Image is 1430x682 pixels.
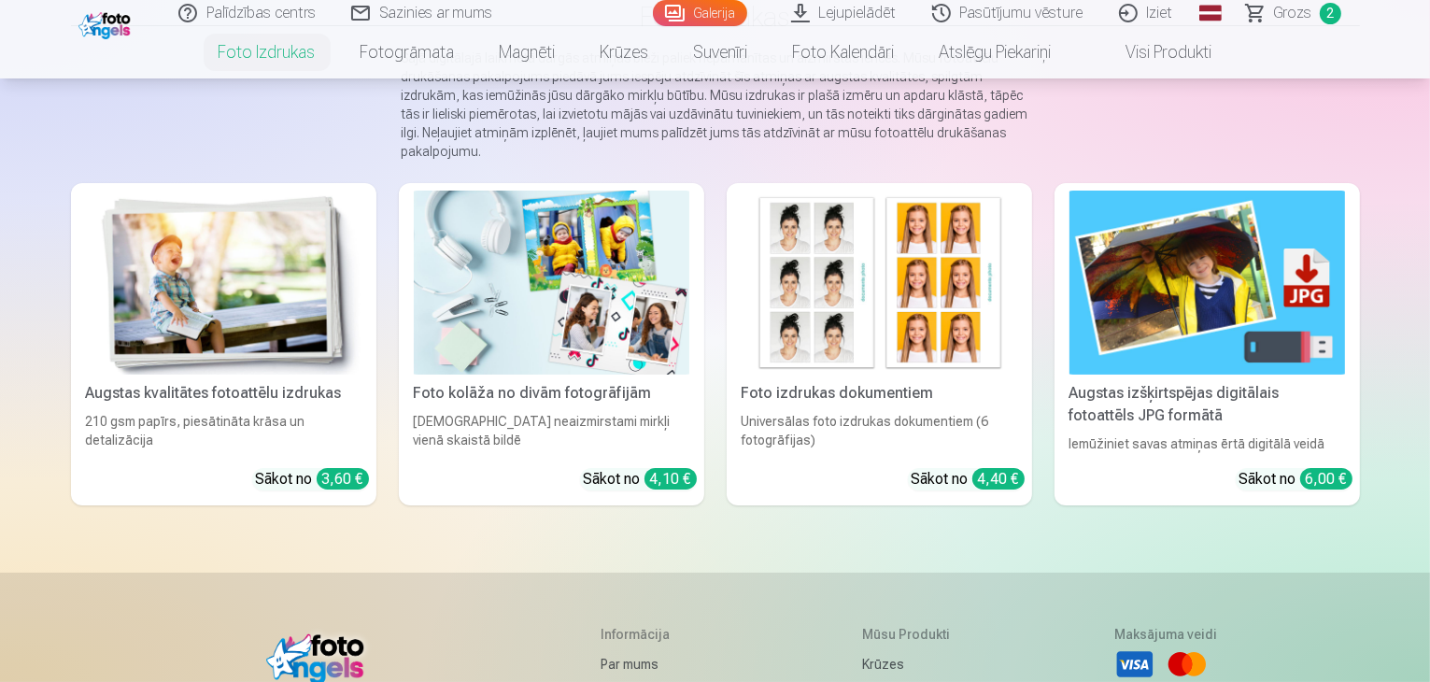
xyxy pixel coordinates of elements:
div: Augstas izšķirtspējas digitālais fotoattēls JPG formātā [1062,382,1352,427]
div: Universālas foto izdrukas dokumentiem (6 fotogrāfijas) [734,412,1025,453]
a: Visi produkti [1074,26,1235,78]
h5: Maksājuma veidi [1114,625,1217,644]
img: Augstas izšķirtspējas digitālais fotoattēls JPG formātā [1069,191,1345,375]
a: Foto kalendāri [771,26,917,78]
a: Foto izdrukas dokumentiemFoto izdrukas dokumentiemUniversālas foto izdrukas dokumentiem (6 fotogr... [727,183,1032,505]
div: Sākot no [256,468,369,490]
a: Augstas kvalitātes fotoattēlu izdrukasAugstas kvalitātes fotoattēlu izdrukas210 gsm papīrs, piesā... [71,183,376,505]
div: Sākot no [1239,468,1352,490]
h5: Mūsu produkti [862,625,960,644]
img: Foto izdrukas dokumentiem [742,191,1017,375]
h5: Informācija [601,625,709,644]
div: Augstas kvalitātes fotoattēlu izdrukas [78,382,369,405]
div: Sākot no [912,468,1025,490]
div: 210 gsm papīrs, piesātināta krāsa un detalizācija [78,412,369,453]
p: Šajā digitālajā laikmetā dārgās atmiņas bieži paliek nepamanītas un aizmirstas ierīcēs. Mūsu foto... [402,49,1029,161]
div: Iemūžiniet savas atmiņas ērtā digitālā veidā [1062,434,1352,453]
span: 2 [1320,3,1341,24]
a: Atslēgu piekariņi [917,26,1074,78]
div: 6,00 € [1300,468,1352,490]
img: /fa1 [78,7,135,39]
a: Suvenīri [672,26,771,78]
div: 3,60 € [317,468,369,490]
div: Foto kolāža no divām fotogrāfijām [406,382,697,405]
img: Foto kolāža no divām fotogrāfijām [414,191,689,375]
a: Foto izdrukas [196,26,338,78]
span: Grozs [1274,2,1312,24]
div: [DEMOGRAPHIC_DATA] neaizmirstami mirkļi vienā skaistā bildē [406,412,697,453]
a: Fotogrāmata [338,26,477,78]
div: 4,40 € [972,468,1025,490]
a: Augstas izšķirtspējas digitālais fotoattēls JPG formātāAugstas izšķirtspējas digitālais fotoattēl... [1055,183,1360,505]
a: Foto kolāža no divām fotogrāfijāmFoto kolāža no divām fotogrāfijām[DEMOGRAPHIC_DATA] neaizmirstam... [399,183,704,505]
div: 4,10 € [644,468,697,490]
a: Krūzes [862,651,960,677]
div: Sākot no [584,468,697,490]
a: Magnēti [477,26,578,78]
a: Par mums [601,651,709,677]
a: Krūzes [578,26,672,78]
img: Augstas kvalitātes fotoattēlu izdrukas [86,191,361,375]
div: Foto izdrukas dokumentiem [734,382,1025,405]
